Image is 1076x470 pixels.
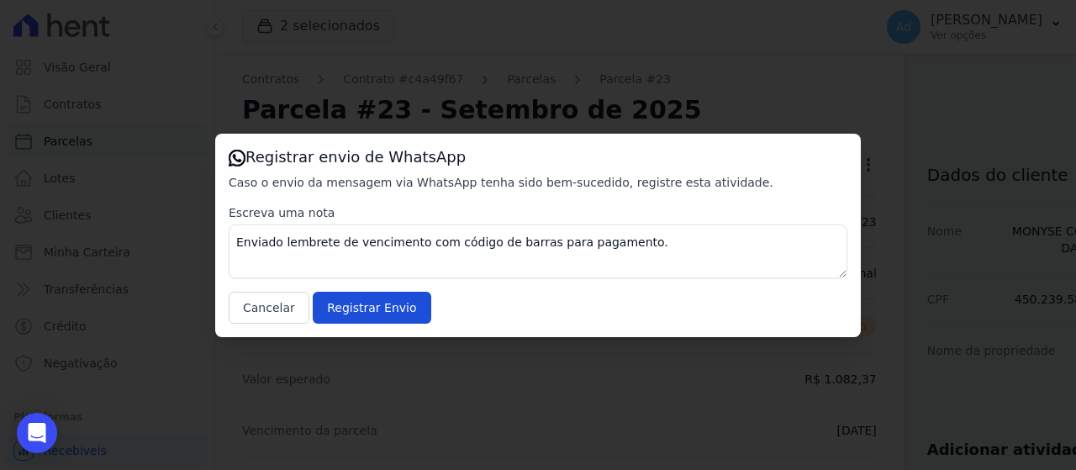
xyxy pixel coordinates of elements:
[313,292,430,324] input: Registrar Envio
[229,224,847,278] textarea: Enviado lembrete de vencimento com código de barras para pagamento.
[229,147,847,167] h3: Registrar envio de WhatsApp
[229,174,847,191] p: Caso o envio da mensagem via WhatsApp tenha sido bem-sucedido, registre esta atividade.
[229,204,847,221] label: Escreva uma nota
[229,292,309,324] button: Cancelar
[17,413,57,453] div: Open Intercom Messenger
